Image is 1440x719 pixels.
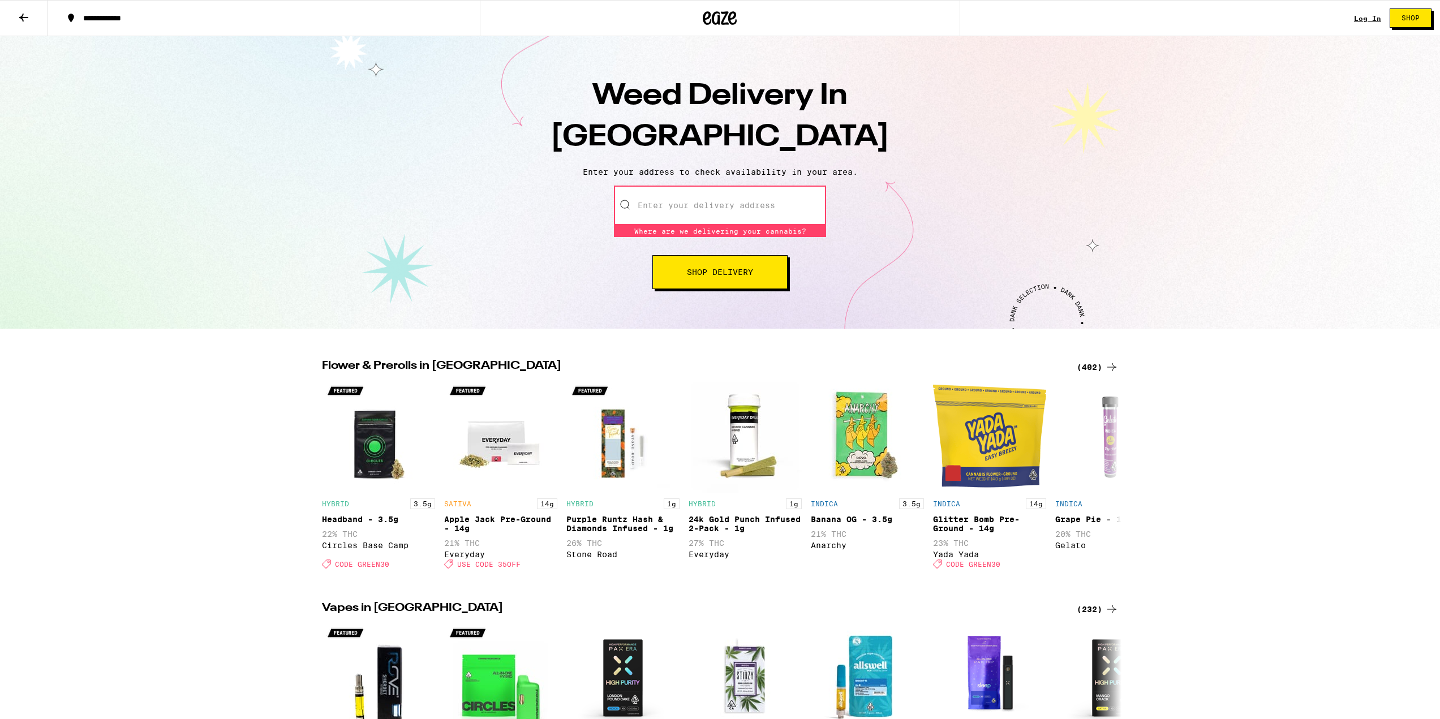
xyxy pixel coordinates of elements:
[811,541,924,550] div: Anarchy
[1390,8,1432,28] button: Shop
[322,380,435,493] img: Circles Base Camp - Headband - 3.5g
[1055,500,1082,507] p: INDICA
[614,225,826,237] div: Where are we delivering your cannabis?
[933,515,1046,533] div: Glitter Bomb Pre-Ground - 14g
[444,380,557,574] div: Open page for Apple Jack Pre-Ground - 14g from Everyday
[566,515,680,533] div: Purple Runtz Hash & Diamonds Infused - 1g
[811,380,924,493] img: Anarchy - Banana OG - 3.5g
[786,498,802,509] p: 1g
[811,529,924,539] p: 21% THC
[1402,15,1420,21] span: Shop
[614,186,826,225] input: Enter your delivery address
[1077,602,1119,616] a: (232)
[1055,380,1168,574] div: Open page for Grape Pie - 1g from Gelato
[335,560,389,567] span: CODE GREEN30
[457,560,521,567] span: USE CODE 35OFF
[1055,529,1168,539] p: 20% THC
[566,550,680,559] div: Stone Road
[444,550,557,559] div: Everyday
[689,550,802,559] div: Everyday
[322,380,435,574] div: Open page for Headband - 3.5g from Circles Base Camp
[322,602,1063,616] h2: Vapes in [GEOGRAPHIC_DATA]
[689,380,802,493] img: Everyday - 24k Gold Punch Infused 2-Pack - 1g
[566,380,680,574] div: Open page for Purple Runtz Hash & Diamonds Infused - 1g from Stone Road
[444,515,557,533] div: Apple Jack Pre-Ground - 14g
[322,541,435,550] div: Circles Base Camp
[1055,515,1168,524] div: Grape Pie - 1g
[1055,541,1168,550] div: Gelato
[566,539,680,548] p: 26% THC
[410,498,435,509] p: 3.5g
[322,360,1063,374] h2: Flower & Prerolls in [GEOGRAPHIC_DATA]
[322,529,435,539] p: 22% THC
[11,167,1429,176] p: Enter your address to check availability in your area.
[444,500,471,507] p: SATIVA
[689,515,802,533] div: 24k Gold Punch Infused 2-Pack - 1g
[1026,498,1046,509] p: 14g
[566,380,680,493] img: Stone Road - Purple Runtz Hash & Diamonds Infused - 1g
[322,500,349,507] p: HYBRID
[933,380,1046,493] img: Yada Yada - Glitter Bomb Pre-Ground - 14g
[933,500,960,507] p: INDICA
[811,500,838,507] p: INDICA
[811,380,924,574] div: Open page for Banana OG - 3.5g from Anarchy
[811,515,924,524] div: Banana OG - 3.5g
[899,498,924,509] p: 3.5g
[689,500,716,507] p: HYBRID
[444,539,557,548] p: 21% THC
[946,560,1000,567] span: CODE GREEN30
[689,539,802,548] p: 27% THC
[1354,15,1381,22] a: Log In
[652,255,788,289] button: Shop Delivery
[1077,360,1119,374] a: (402)
[537,498,557,509] p: 14g
[664,498,680,509] p: 1g
[687,268,753,276] span: Shop Delivery
[1055,380,1168,493] img: Gelato - Grape Pie - 1g
[1381,8,1440,28] a: Shop
[689,380,802,574] div: Open page for 24k Gold Punch Infused 2-Pack - 1g from Everyday
[522,76,918,158] h1: Weed Delivery In
[566,500,594,507] p: HYBRID
[444,380,557,493] img: Everyday - Apple Jack Pre-Ground - 14g
[551,123,889,152] span: [GEOGRAPHIC_DATA]
[933,539,1046,548] p: 23% THC
[322,515,435,524] div: Headband - 3.5g
[933,380,1046,574] div: Open page for Glitter Bomb Pre-Ground - 14g from Yada Yada
[933,550,1046,559] div: Yada Yada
